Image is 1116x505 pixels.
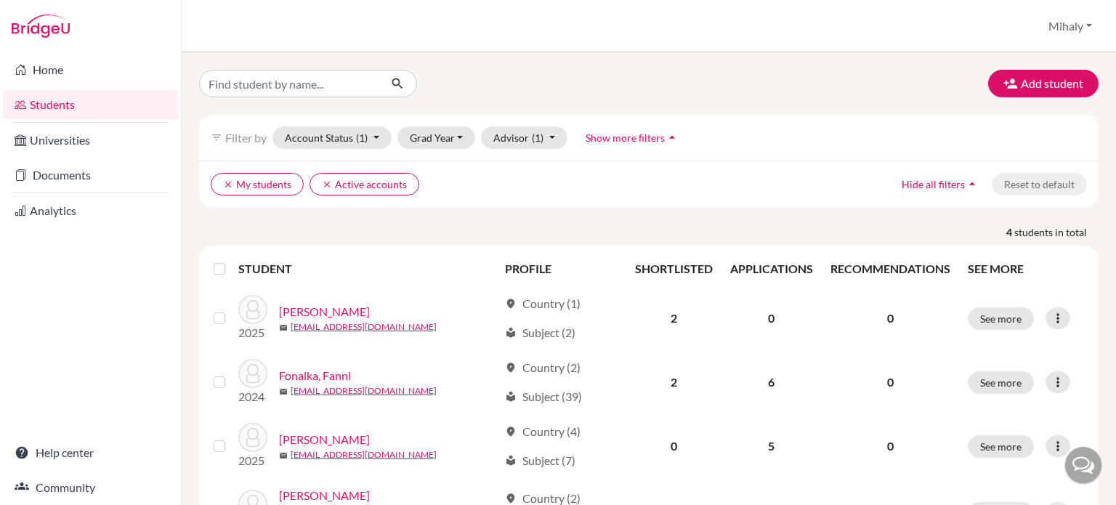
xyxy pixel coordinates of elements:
[279,303,370,320] a: [PERSON_NAME]
[238,295,267,324] img: Czövek, Minna
[279,451,288,460] span: mail
[505,362,517,373] span: location_on
[968,307,1034,330] button: See more
[505,388,582,405] div: Subject (39)
[238,359,267,388] img: Fonalka, Fanni
[992,173,1087,195] button: Reset to default
[505,295,581,312] div: Country (1)
[902,178,965,190] span: Hide all filters
[505,423,581,440] div: Country (4)
[626,350,721,414] td: 2
[496,251,626,286] th: PROFILE
[291,320,437,334] a: [EMAIL_ADDRESS][DOMAIN_NAME]
[225,131,267,145] span: Filter by
[272,126,392,149] button: Account Status(1)
[310,173,419,195] button: clearActive accounts
[721,251,822,286] th: APPLICATIONS
[279,431,370,448] a: [PERSON_NAME]
[481,126,567,149] button: Advisor(1)
[830,310,950,327] p: 0
[279,323,288,332] span: mail
[959,251,1093,286] th: SEE MORE
[988,70,1099,97] button: Add student
[505,391,517,403] span: local_library
[505,298,517,310] span: location_on
[586,132,665,144] span: Show more filters
[721,350,822,414] td: 6
[12,15,70,38] img: Bridge-U
[291,384,437,397] a: [EMAIL_ADDRESS][DOMAIN_NAME]
[665,130,679,145] i: arrow_drop_up
[3,126,178,155] a: Universities
[291,448,437,461] a: [EMAIL_ADDRESS][DOMAIN_NAME]
[626,414,721,478] td: 0
[505,455,517,466] span: local_library
[279,367,351,384] a: Fonalka, Fanni
[279,487,370,504] a: [PERSON_NAME]
[505,452,575,469] div: Subject (7)
[223,179,233,190] i: clear
[238,423,267,452] img: Pyber, László
[965,177,979,191] i: arrow_drop_up
[3,90,178,119] a: Students
[279,387,288,396] span: mail
[3,196,178,225] a: Analytics
[238,251,496,286] th: STUDENT
[626,251,721,286] th: SHORTLISTED
[505,324,575,342] div: Subject (2)
[573,126,692,149] button: Show more filtersarrow_drop_up
[968,371,1034,394] button: See more
[505,426,517,437] span: location_on
[3,161,178,190] a: Documents
[721,286,822,350] td: 0
[830,437,950,455] p: 0
[532,132,543,144] span: (1)
[626,286,721,350] td: 2
[211,132,222,143] i: filter_list
[238,388,267,405] p: 2024
[238,324,267,342] p: 2025
[1006,225,1014,240] strong: 4
[3,438,178,467] a: Help center
[199,70,379,97] input: Find student by name...
[1042,12,1099,40] button: Mihaly
[889,173,992,195] button: Hide all filtersarrow_drop_up
[1014,225,1099,240] span: students in total
[238,452,267,469] p: 2025
[3,55,178,84] a: Home
[968,435,1034,458] button: See more
[830,373,950,391] p: 0
[505,327,517,339] span: local_library
[356,132,368,144] span: (1)
[822,251,959,286] th: RECOMMENDATIONS
[322,179,332,190] i: clear
[721,414,822,478] td: 5
[505,359,581,376] div: Country (2)
[211,173,304,195] button: clearMy students
[505,493,517,504] span: location_on
[3,473,178,502] a: Community
[397,126,476,149] button: Grad Year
